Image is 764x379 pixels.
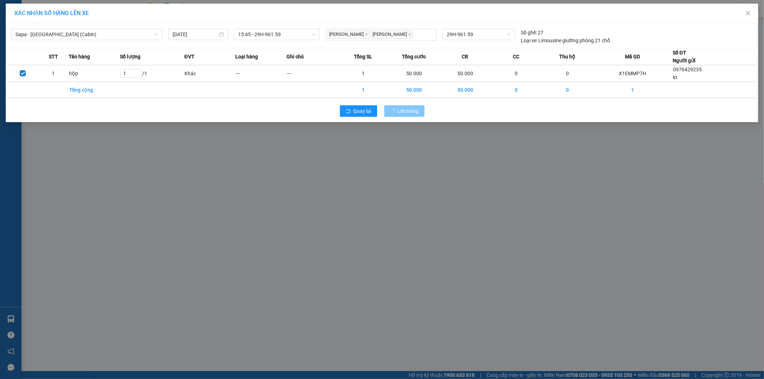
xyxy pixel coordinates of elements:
[521,37,538,44] span: Loại xe:
[462,53,468,61] span: CR
[542,65,593,82] td: 0
[184,53,194,61] span: ĐVT
[287,65,338,82] td: ---
[521,29,544,37] div: 27
[408,33,412,36] span: close
[184,65,235,82] td: Khác
[447,29,510,40] span: 29H-961.59
[440,82,491,98] td: 50.000
[491,82,542,98] td: 0
[521,29,537,37] span: Số ghế:
[745,10,751,16] span: close
[354,53,372,61] span: Tổng SL
[235,53,258,61] span: Loại hàng
[354,107,371,115] span: Quay lại
[559,53,575,61] span: Thu hộ
[389,82,440,98] td: 50.000
[402,53,426,61] span: Tổng cước
[337,82,389,98] td: 1
[327,30,369,39] span: [PERSON_NAME]
[15,29,158,40] span: Sapa - Hà Nội (Cabin)
[14,10,89,16] span: XÁC NHẬN SỐ HÀNG LÊN XE
[120,65,184,82] td: / 1
[69,82,120,98] td: Tổng cộng
[384,105,424,117] button: Lên hàng
[390,109,398,114] span: loading
[513,53,519,61] span: CC
[673,75,677,80] span: kt
[389,65,440,82] td: 50.000
[738,4,758,24] button: Close
[593,65,673,82] td: X1EMMP7H
[673,67,702,72] span: 0976429235
[593,82,673,98] td: 1
[346,109,351,114] span: rollback
[491,65,542,82] td: 0
[38,65,69,82] td: 1
[521,37,610,44] div: Limousine giường phòng 21 chỗ
[542,82,593,98] td: 0
[238,29,316,40] span: 15:45 - 29H-961.59
[625,53,640,61] span: Mã GD
[337,65,389,82] td: 1
[235,65,287,82] td: ---
[120,53,140,61] span: Số lượng
[69,53,90,61] span: Tên hàng
[287,53,304,61] span: Ghi chú
[69,65,120,82] td: hộp
[673,49,696,64] div: Số ĐT Người gửi
[365,33,368,36] span: close
[398,107,419,115] span: Lên hàng
[370,30,413,39] span: [PERSON_NAME]
[340,105,377,117] button: rollbackQuay lại
[173,30,217,38] input: 12/08/2025
[440,65,491,82] td: 50.000
[49,53,58,61] span: STT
